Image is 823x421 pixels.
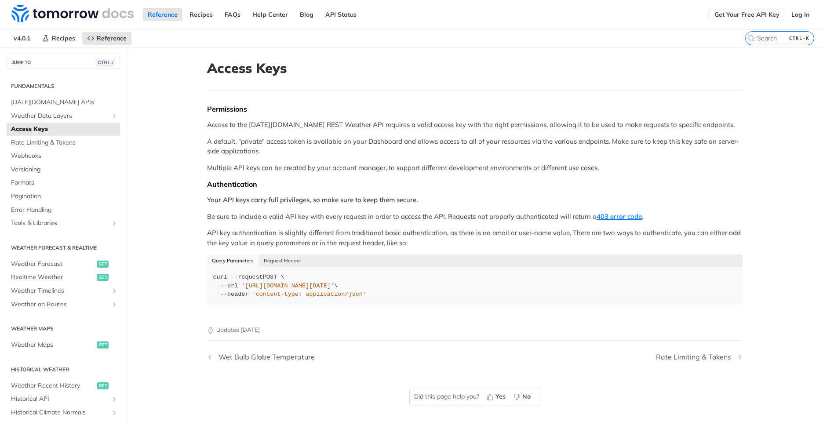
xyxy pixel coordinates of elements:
[11,287,109,295] span: Weather Timelines
[656,353,743,361] a: Next Page: Rate Limiting & Tokens
[207,344,743,370] nav: Pagination Controls
[207,228,743,248] p: API key authentication is slightly different from traditional basic authentication, as there is n...
[207,326,743,334] p: Updated [DATE]
[510,390,535,403] button: No
[409,388,540,406] div: Did this page help you?
[97,382,109,389] span: get
[7,82,120,90] h2: Fundamentals
[484,390,510,403] button: Yes
[143,8,182,21] a: Reference
[97,261,109,268] span: get
[11,152,118,160] span: Webhooks
[11,408,109,417] span: Historical Climate Normals
[37,32,80,45] a: Recipes
[11,395,109,403] span: Historical API
[207,196,418,204] strong: Your API keys carry full privileges, so make sure to keep them secure.
[11,260,95,269] span: Weather Forecast
[111,287,118,294] button: Show subpages for Weather Timelines
[207,212,743,222] p: Be sure to include a valid API key with every request in order to access the API. Requests not pr...
[11,273,95,282] span: Realtime Weather
[7,338,120,352] a: Weather Mapsget
[7,298,120,311] a: Weather on RoutesShow subpages for Weather on Routes
[97,274,109,281] span: get
[207,163,743,173] p: Multiple API keys can be created by your account manager, to support different development enviro...
[220,291,249,298] span: --header
[787,34,812,43] kbd: CTRL-K
[213,274,227,280] span: curl
[207,105,743,113] div: Permissions
[11,192,118,201] span: Pagination
[787,8,814,21] a: Log In
[220,283,238,289] span: --url
[7,176,120,189] a: Formats
[252,291,366,298] span: 'content-type: application/json'
[11,206,118,214] span: Error Handling
[7,96,120,109] a: [DATE][DOMAIN_NAME] APIs
[7,366,120,374] h2: Historical Weather
[11,381,95,390] span: Weather Recent History
[11,178,118,187] span: Formats
[207,60,743,76] h1: Access Keys
[207,137,743,156] p: A default, "private" access token is available on your Dashboard and allows access to all of your...
[7,244,120,252] h2: Weather Forecast & realtime
[97,341,109,348] span: get
[241,283,334,289] span: '[URL][DOMAIN_NAME][DATE]'
[748,35,755,42] svg: Search
[97,34,127,42] span: Reference
[11,5,134,22] img: Tomorrow.io Weather API Docs
[7,271,120,284] a: Realtime Weatherget
[7,109,120,123] a: Weather Data LayersShow subpages for Weather Data Layers
[11,341,95,349] span: Weather Maps
[11,300,109,309] span: Weather on Routes
[495,392,506,401] span: Yes
[7,163,120,176] a: Versioning
[11,219,109,228] span: Tools & Libraries
[11,98,118,107] span: [DATE][DOMAIN_NAME] APIs
[7,217,120,230] a: Tools & LibrariesShow subpages for Tools & Libraries
[7,190,120,203] a: Pagination
[656,353,736,361] div: Rate Limiting & Tokens
[7,123,120,136] a: Access Keys
[185,8,218,21] a: Recipes
[111,409,118,416] button: Show subpages for Historical Climate Normals
[52,34,75,42] span: Recipes
[320,8,361,21] a: API Status
[7,379,120,392] a: Weather Recent Historyget
[11,125,118,134] span: Access Keys
[7,56,120,69] button: JUMP TOCTRL-/
[9,32,35,45] span: v4.0.1
[111,113,118,120] button: Show subpages for Weather Data Layers
[7,325,120,333] h2: Weather Maps
[111,396,118,403] button: Show subpages for Historical API
[220,8,245,21] a: FAQs
[111,220,118,227] button: Show subpages for Tools & Libraries
[214,353,315,361] div: Wet Bulb Globe Temperature
[82,32,131,45] a: Reference
[7,203,120,217] a: Error Handling
[207,120,743,130] p: Access to the [DATE][DOMAIN_NAME] REST Weather API requires a valid access key with the right per...
[7,136,120,149] a: Rate Limiting & Tokens
[111,301,118,308] button: Show subpages for Weather on Routes
[710,8,784,21] a: Get Your Free API Key
[248,8,293,21] a: Help Center
[11,165,118,174] span: Versioning
[7,149,120,163] a: Webhooks
[11,138,118,147] span: Rate Limiting & Tokens
[11,112,109,120] span: Weather Data Layers
[259,254,306,267] button: Request Header
[207,353,437,361] a: Previous Page: Wet Bulb Globe Temperature
[295,8,318,21] a: Blog
[213,273,737,299] div: POST \ \
[96,59,115,66] span: CTRL-/
[7,258,120,271] a: Weather Forecastget
[231,274,263,280] span: --request
[522,392,531,401] span: No
[7,284,120,298] a: Weather TimelinesShow subpages for Weather Timelines
[7,406,120,419] a: Historical Climate NormalsShow subpages for Historical Climate Normals
[597,212,642,221] a: 403 error code
[207,180,743,189] div: Authentication
[7,392,120,406] a: Historical APIShow subpages for Historical API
